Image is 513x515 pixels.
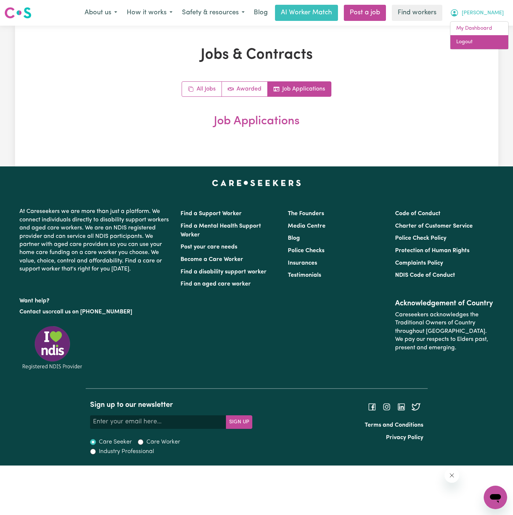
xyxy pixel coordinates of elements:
a: Police Check Policy [395,235,446,241]
a: Protection of Human Rights [395,248,469,254]
a: Follow Careseekers on Facebook [368,404,376,410]
button: My Account [445,5,509,21]
a: Find an aged care worker [181,281,251,287]
a: Post a job [344,5,386,21]
a: Blog [288,235,300,241]
span: Need any help? [4,5,44,11]
img: Registered NDIS provider [19,325,85,371]
a: AI Worker Match [275,5,338,21]
h2: Acknowledgement of Country [395,299,494,308]
a: Terms and Conditions [365,422,423,428]
button: Subscribe [226,415,252,428]
a: Find workers [392,5,442,21]
a: My Dashboard [450,22,508,36]
a: Become a Care Worker [181,257,243,262]
h2: Job Applications [60,114,454,128]
div: My Account [450,21,509,49]
a: Find a disability support worker [181,269,267,275]
a: Follow Careseekers on Instagram [382,404,391,410]
p: or [19,305,172,319]
a: Careseekers logo [4,4,31,21]
a: Code of Conduct [395,211,440,217]
input: Enter your email here... [90,415,226,428]
a: All jobs [182,82,222,96]
p: Careseekers acknowledges the Traditional Owners of Country throughout [GEOGRAPHIC_DATA]. We pay o... [395,308,494,355]
h2: Sign up to our newsletter [90,401,252,409]
img: Careseekers logo [4,6,31,19]
a: Testimonials [288,272,321,278]
iframe: Close message [445,468,459,483]
label: Care Seeker [99,438,132,446]
button: About us [80,5,122,21]
a: The Founders [288,211,324,217]
p: Want help? [19,294,172,305]
a: NDIS Code of Conduct [395,272,455,278]
a: Privacy Policy [386,435,423,441]
a: Insurances [288,260,317,266]
a: Charter of Customer Service [395,223,473,229]
a: Complaints Policy [395,260,443,266]
iframe: Button to launch messaging window [484,486,507,509]
label: Industry Professional [99,447,154,456]
a: call us on [PHONE_NUMBER] [54,309,132,315]
a: Find a Support Worker [181,211,242,217]
a: Job applications [268,82,331,96]
a: Post your care needs [181,244,237,250]
span: [PERSON_NAME] [462,9,504,17]
a: Blog [249,5,272,21]
button: How it works [122,5,177,21]
a: Find a Mental Health Support Worker [181,223,261,238]
a: Follow Careseekers on Twitter [412,404,420,410]
a: Logout [450,35,508,49]
h1: Jobs & Contracts [60,46,454,64]
a: Contact us [19,309,48,315]
a: Careseekers home page [212,180,301,185]
a: Follow Careseekers on LinkedIn [397,404,406,410]
a: Media Centre [288,223,326,229]
a: Police Checks [288,248,324,254]
p: At Careseekers we are more than just a platform. We connect individuals directly to disability su... [19,205,172,276]
button: Safety & resources [177,5,249,21]
a: Active jobs [222,82,268,96]
label: Care Worker [146,438,180,446]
